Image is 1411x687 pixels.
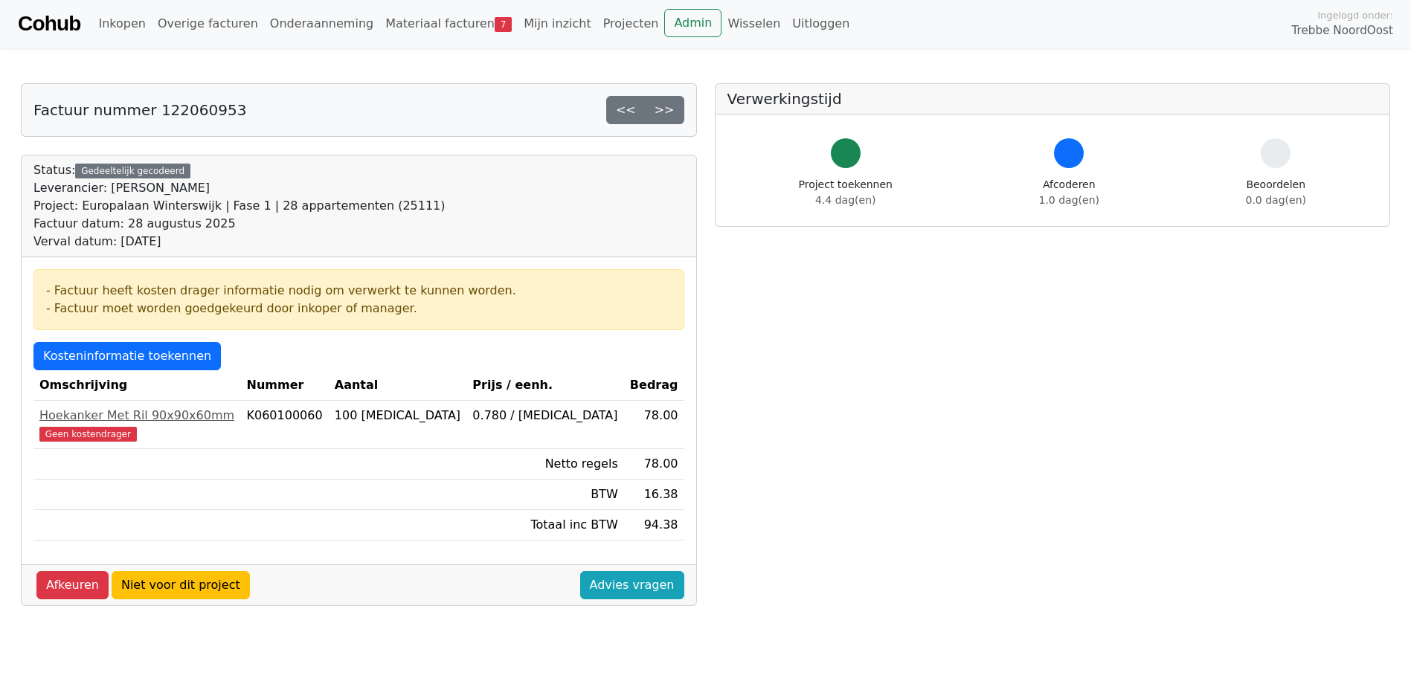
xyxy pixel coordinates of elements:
[624,401,684,449] td: 78.00
[152,9,264,39] a: Overige facturen
[624,510,684,541] td: 94.38
[466,480,623,510] td: BTW
[36,571,109,599] a: Afkeuren
[18,6,80,42] a: Cohub
[329,370,467,401] th: Aantal
[33,342,221,370] a: Kosteninformatie toekennen
[33,179,446,197] div: Leverancier: [PERSON_NAME]
[799,177,893,208] div: Project toekennen
[379,9,518,39] a: Materiaal facturen7
[466,449,623,480] td: Netto regels
[721,9,786,39] a: Wisselen
[33,161,446,251] div: Status:
[39,427,137,442] span: Geen kostendrager
[815,194,875,206] span: 4.4 dag(en)
[624,370,684,401] th: Bedrag
[241,401,329,449] td: K060100060
[92,9,151,39] a: Inkopen
[112,571,250,599] a: Niet voor dit project
[664,9,721,37] a: Admin
[518,9,597,39] a: Mijn inzicht
[466,370,623,401] th: Prijs / eenh.
[1039,194,1099,206] span: 1.0 dag(en)
[33,101,246,119] h5: Factuur nummer 122060953
[1292,22,1393,39] span: Trebbe NoordOost
[580,571,684,599] a: Advies vragen
[1039,177,1099,208] div: Afcoderen
[39,407,235,442] a: Hoekanker Met Ril 90x90x60mmGeen kostendrager
[33,197,446,215] div: Project: Europalaan Winterswijk | Fase 1 | 28 appartementen (25111)
[33,233,446,251] div: Verval datum: [DATE]
[335,407,461,425] div: 100 [MEDICAL_DATA]
[624,449,684,480] td: 78.00
[33,215,446,233] div: Factuur datum: 28 augustus 2025
[597,9,665,39] a: Projecten
[39,407,235,425] div: Hoekanker Met Ril 90x90x60mm
[46,282,672,300] div: - Factuur heeft kosten drager informatie nodig om verwerkt te kunnen worden.
[1317,8,1393,22] span: Ingelogd onder:
[33,370,241,401] th: Omschrijving
[495,17,512,32] span: 7
[624,480,684,510] td: 16.38
[606,96,646,124] a: <<
[1246,177,1306,208] div: Beoordelen
[46,300,672,317] div: - Factuur moet worden goedgekeurd door inkoper of manager.
[645,96,684,124] a: >>
[786,9,855,39] a: Uitloggen
[727,90,1378,108] h5: Verwerkingstijd
[75,164,190,178] div: Gedeeltelijk gecodeerd
[472,407,617,425] div: 0.780 / [MEDICAL_DATA]
[241,370,329,401] th: Nummer
[1246,194,1306,206] span: 0.0 dag(en)
[466,510,623,541] td: Totaal inc BTW
[264,9,379,39] a: Onderaanneming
